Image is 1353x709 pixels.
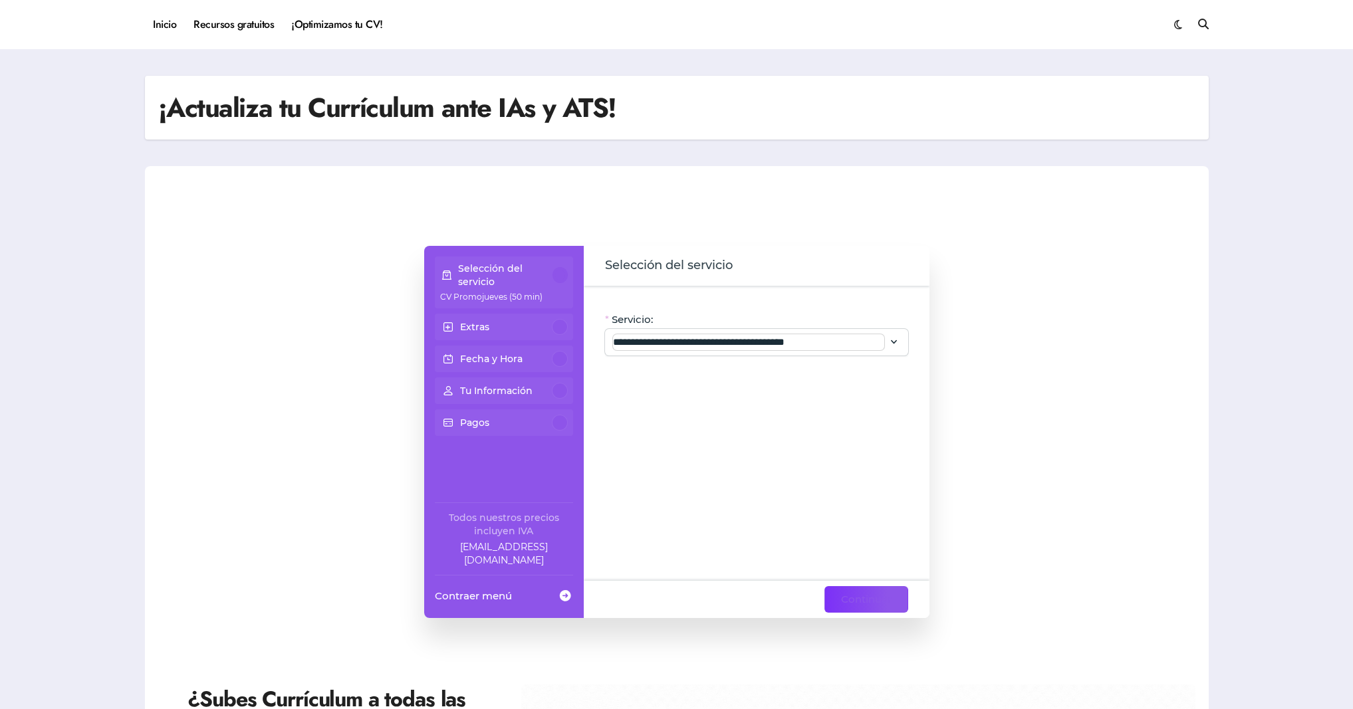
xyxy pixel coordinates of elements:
a: Recursos gratuitos [185,7,283,43]
span: Selección del servicio [605,256,733,275]
p: Tu Información [460,384,533,397]
span: Contraer menú [435,589,512,603]
span: CV Promojueves (50 min) [440,292,543,302]
p: Selección del servicio [458,262,553,288]
a: Inicio [145,7,185,43]
span: Servicio: [612,313,653,326]
span: Continuar [841,591,892,607]
h1: ¡Actualiza tu Currículum ante IAs y ATS! [158,89,616,126]
div: Todos nuestros precios incluyen IVA [435,511,573,538]
a: Company email: ayuda@elhadadelasvacantes.com [435,540,573,567]
p: Fecha y Hora [460,352,523,365]
a: ¡Optimizamos tu CV! [283,7,391,43]
button: Continuar [824,586,908,613]
p: Pagos [460,416,489,429]
p: Extras [460,320,489,334]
